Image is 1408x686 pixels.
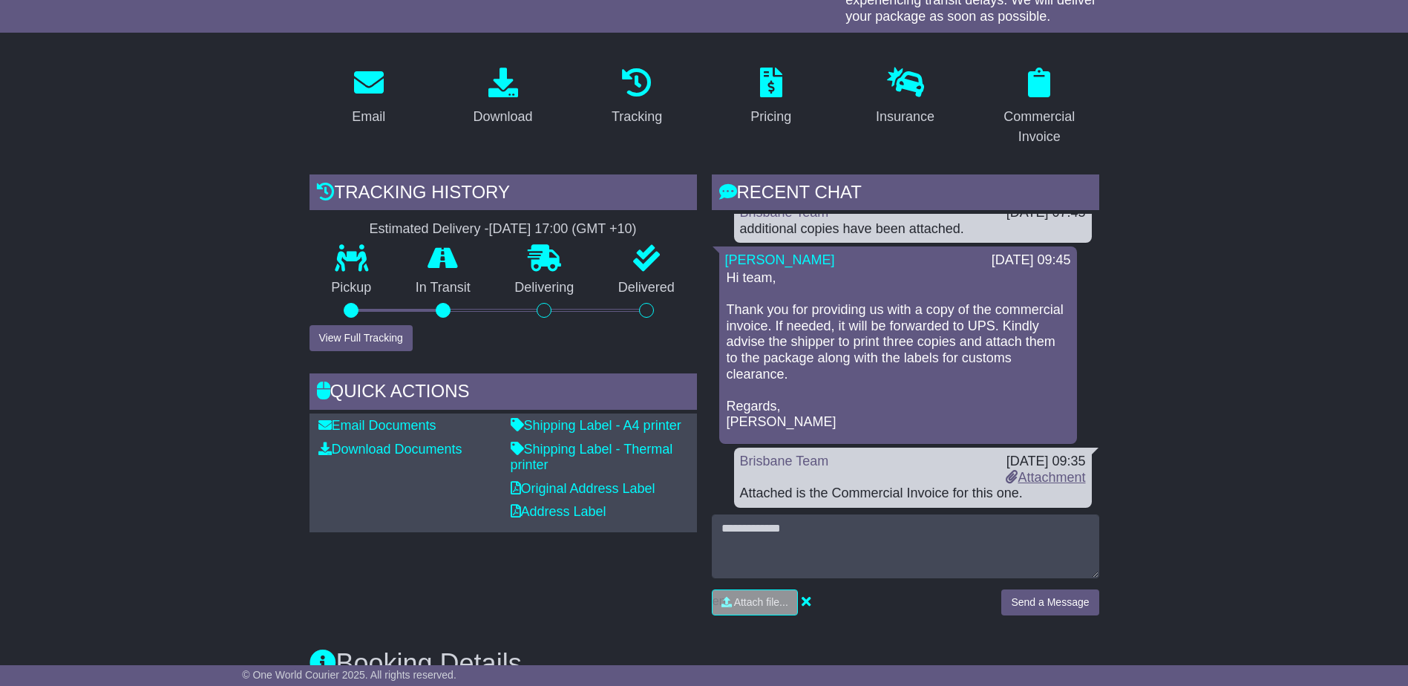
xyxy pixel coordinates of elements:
[310,373,697,414] div: Quick Actions
[493,280,597,296] p: Delivering
[393,280,493,296] p: In Transit
[750,107,791,127] div: Pricing
[310,325,413,351] button: View Full Tracking
[310,649,1099,679] h3: Booking Details
[866,62,944,132] a: Insurance
[725,252,835,267] a: [PERSON_NAME]
[310,174,697,215] div: Tracking history
[612,107,662,127] div: Tracking
[712,174,1099,215] div: RECENT CHAT
[318,418,436,433] a: Email Documents
[318,442,462,457] a: Download Documents
[310,221,697,238] div: Estimated Delivery -
[342,62,395,132] a: Email
[992,252,1071,269] div: [DATE] 09:45
[463,62,542,132] a: Download
[980,62,1099,152] a: Commercial Invoice
[511,442,673,473] a: Shipping Label - Thermal printer
[727,270,1070,431] p: Hi team, Thank you for providing us with a copy of the commercial invoice. If needed, it will be ...
[740,454,829,468] a: Brisbane Team
[740,486,1086,502] div: Attached is the Commercial Invoice for this one.
[1006,454,1085,470] div: [DATE] 09:35
[473,107,532,127] div: Download
[989,107,1090,147] div: Commercial Invoice
[352,107,385,127] div: Email
[741,62,801,132] a: Pricing
[602,62,672,132] a: Tracking
[740,221,1086,238] div: additional copies have been attached.
[310,280,394,296] p: Pickup
[242,669,456,681] span: © One World Courier 2025. All rights reserved.
[511,504,606,519] a: Address Label
[1001,589,1098,615] button: Send a Message
[489,221,637,238] div: [DATE] 17:00 (GMT +10)
[596,280,697,296] p: Delivered
[876,107,934,127] div: Insurance
[1006,470,1085,485] a: Attachment
[511,481,655,496] a: Original Address Label
[511,418,681,433] a: Shipping Label - A4 printer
